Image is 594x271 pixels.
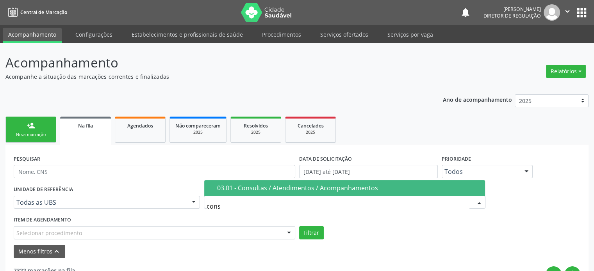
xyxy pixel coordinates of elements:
[3,28,62,43] a: Acompanhamento
[299,226,324,239] button: Filtrar
[27,121,35,130] div: person_add
[299,165,438,178] input: Selecione um intervalo
[78,122,93,129] span: Na fila
[298,122,324,129] span: Cancelados
[315,28,374,41] a: Serviços ofertados
[16,198,184,206] span: Todas as UBS
[5,53,414,73] p: Acompanhamento
[236,129,275,135] div: 2025
[291,129,330,135] div: 2025
[70,28,118,41] a: Configurações
[175,129,221,135] div: 2025
[443,94,512,104] p: Ano de acompanhamento
[127,122,153,129] span: Agendados
[563,7,572,16] i: 
[442,153,471,165] label: Prioridade
[175,122,221,129] span: Não compareceram
[217,185,480,191] div: 03.01 - Consultas / Atendimentos / Acompanhamentos
[560,4,575,21] button: 
[382,28,439,41] a: Serviços por vaga
[20,9,67,16] span: Central de Marcação
[14,245,65,259] button: Menos filtroskeyboard_arrow_up
[575,6,589,19] button: apps
[5,6,67,19] a: Central de Marcação
[126,28,248,41] a: Estabelecimentos e profissionais de saúde
[483,6,541,12] div: [PERSON_NAME]
[460,7,471,18] button: notifications
[257,28,307,41] a: Procedimentos
[16,229,82,237] span: Selecionar procedimento
[244,122,268,129] span: Resolvidos
[207,198,469,214] input: Selecione um grupo ou subgrupo
[483,12,541,19] span: Diretor de regulação
[5,73,414,81] p: Acompanhe a situação das marcações correntes e finalizadas
[14,165,295,178] input: Nome, CNS
[14,184,73,196] label: UNIDADE DE REFERÊNCIA
[299,153,352,165] label: DATA DE SOLICITAÇÃO
[52,247,61,256] i: keyboard_arrow_up
[14,153,40,165] label: PESQUISAR
[546,65,586,78] button: Relatórios
[544,4,560,21] img: img
[14,214,71,226] label: Item de agendamento
[444,168,517,175] span: Todos
[11,132,50,138] div: Nova marcação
